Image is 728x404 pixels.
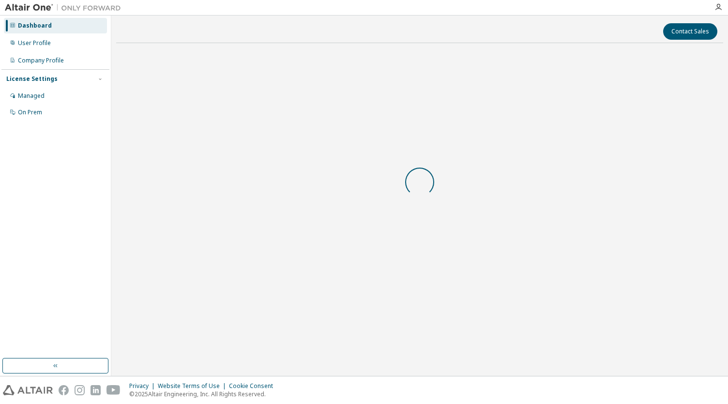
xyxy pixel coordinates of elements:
div: Privacy [129,382,158,390]
img: instagram.svg [75,385,85,395]
div: Managed [18,92,45,100]
img: Altair One [5,3,126,13]
img: youtube.svg [106,385,121,395]
div: User Profile [18,39,51,47]
div: Cookie Consent [229,382,279,390]
div: Company Profile [18,57,64,64]
div: Dashboard [18,22,52,30]
p: © 2025 Altair Engineering, Inc. All Rights Reserved. [129,390,279,398]
img: altair_logo.svg [3,385,53,395]
img: facebook.svg [59,385,69,395]
div: Website Terms of Use [158,382,229,390]
button: Contact Sales [663,23,717,40]
div: On Prem [18,109,42,116]
div: License Settings [6,75,58,83]
img: linkedin.svg [91,385,101,395]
